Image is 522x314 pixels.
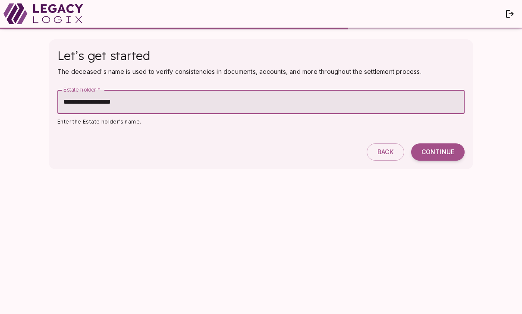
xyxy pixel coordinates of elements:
[421,148,454,156] span: Continue
[411,143,465,161] button: Continue
[57,48,150,63] span: Let’s get started
[63,86,101,93] label: Estate holder
[57,68,421,75] span: The deceased's name is used to verify consistencies in documents, accounts, and more throughout t...
[367,143,404,161] button: Back
[57,118,141,125] span: Enter the Estate holder's name.
[377,148,393,156] span: Back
